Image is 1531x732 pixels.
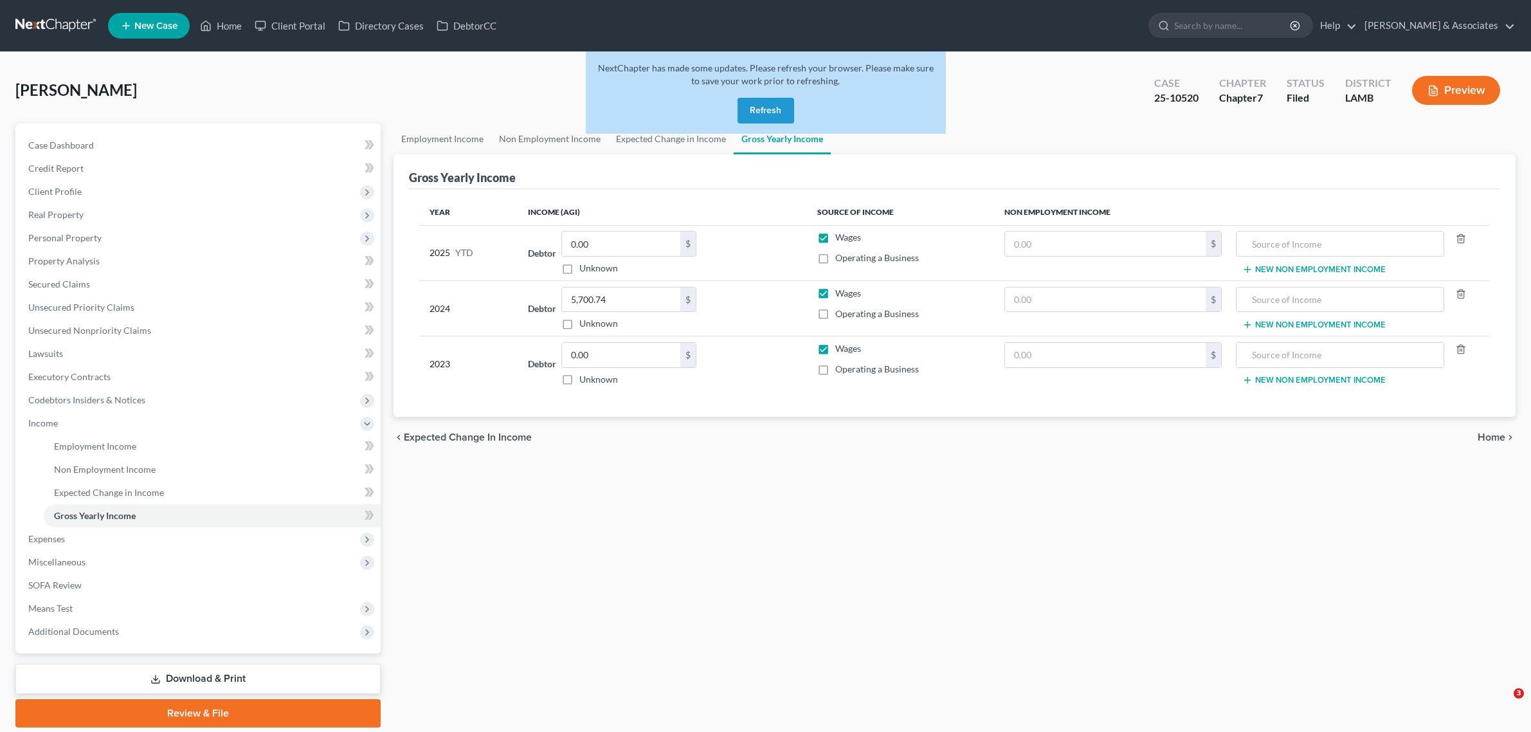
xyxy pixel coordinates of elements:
[680,232,696,256] div: $
[15,80,137,99] span: [PERSON_NAME]
[579,373,618,386] label: Unknown
[1219,91,1266,105] div: Chapter
[44,435,381,458] a: Employment Income
[28,232,102,243] span: Personal Property
[1206,288,1221,312] div: $
[1287,91,1325,105] div: Filed
[394,432,532,443] button: chevron_left Expected Change in Income
[194,14,248,37] a: Home
[1412,76,1500,105] button: Preview
[28,163,84,174] span: Credit Report
[18,296,381,319] a: Unsecured Priority Claims
[54,464,156,475] span: Non Employment Income
[455,246,473,259] span: YTD
[430,231,507,275] div: 2025
[1478,432,1505,443] span: Home
[1154,76,1199,91] div: Case
[1174,14,1292,37] input: Search by name...
[28,371,111,382] span: Executory Contracts
[528,246,556,260] label: Debtor
[994,199,1490,225] th: Non Employment Income
[18,574,381,597] a: SOFA Review
[518,199,807,225] th: Income (AGI)
[419,199,518,225] th: Year
[598,62,934,86] span: NextChapter has made some updates. Please refresh your browser. Please make sure to save your wor...
[28,394,145,405] span: Codebtors Insiders & Notices
[18,319,381,342] a: Unsecured Nonpriority Claims
[1287,76,1325,91] div: Status
[28,325,151,336] span: Unsecured Nonpriority Claims
[28,603,73,614] span: Means Test
[1345,91,1391,105] div: LAMB
[28,417,58,428] span: Income
[807,199,994,225] th: Source of Income
[28,302,134,313] span: Unsecured Priority Claims
[28,580,82,590] span: SOFA Review
[1242,264,1386,275] button: New Non Employment Income
[562,288,680,312] input: 0.00
[394,432,404,443] i: chevron_left
[18,157,381,180] a: Credit Report
[562,343,680,367] input: 0.00
[18,134,381,157] a: Case Dashboard
[394,124,491,154] a: Employment Income
[248,14,332,37] a: Client Portal
[1206,232,1221,256] div: $
[1514,688,1524,699] span: 3
[28,533,65,544] span: Expenses
[1219,76,1266,91] div: Chapter
[1243,232,1437,256] input: Source of Income
[18,250,381,273] a: Property Analysis
[1242,375,1386,385] button: New Non Employment Income
[18,273,381,296] a: Secured Claims
[1314,14,1357,37] a: Help
[680,343,696,367] div: $
[1243,288,1437,312] input: Source of Income
[430,287,507,331] div: 2024
[430,14,503,37] a: DebtorCC
[28,279,90,289] span: Secured Claims
[1257,91,1263,104] span: 7
[18,342,381,365] a: Lawsuits
[835,363,919,374] span: Operating a Business
[562,232,680,256] input: 0.00
[1478,432,1516,443] button: Home chevron_right
[54,510,136,521] span: Gross Yearly Income
[430,342,507,386] div: 2023
[835,343,861,354] span: Wages
[332,14,430,37] a: Directory Cases
[28,186,82,197] span: Client Profile
[1154,91,1199,105] div: 25-10520
[1487,688,1518,719] iframe: Intercom live chat
[28,255,100,266] span: Property Analysis
[1005,232,1206,256] input: 0.00
[1505,432,1516,443] i: chevron_right
[18,365,381,389] a: Executory Contracts
[1243,343,1437,367] input: Source of Income
[579,262,618,275] label: Unknown
[1242,320,1386,330] button: New Non Employment Income
[528,357,556,371] label: Debtor
[1358,14,1515,37] a: [PERSON_NAME] & Associates
[28,556,86,567] span: Miscellaneous
[15,664,381,694] a: Download & Print
[680,288,696,312] div: $
[44,504,381,527] a: Gross Yearly Income
[835,308,919,319] span: Operating a Business
[15,699,381,727] a: Review & File
[1005,343,1206,367] input: 0.00
[44,458,381,481] a: Non Employment Income
[28,626,119,637] span: Additional Documents
[44,481,381,504] a: Expected Change in Income
[134,21,177,31] span: New Case
[738,98,794,124] button: Refresh
[404,432,532,443] span: Expected Change in Income
[491,124,608,154] a: Non Employment Income
[28,348,63,359] span: Lawsuits
[579,317,618,330] label: Unknown
[54,441,136,452] span: Employment Income
[1005,288,1206,312] input: 0.00
[835,232,861,242] span: Wages
[835,252,919,263] span: Operating a Business
[1206,343,1221,367] div: $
